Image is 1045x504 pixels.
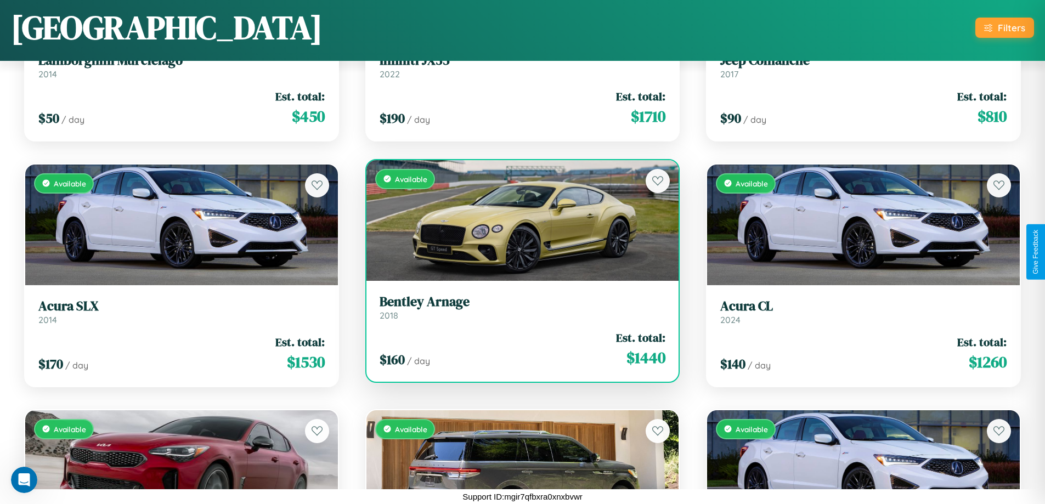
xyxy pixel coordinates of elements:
h3: Infiniti JX35 [380,53,666,69]
span: Available [736,179,768,188]
span: Available [54,179,86,188]
span: $ 1530 [287,351,325,373]
span: $ 1440 [626,347,665,369]
span: $ 50 [38,109,59,127]
span: Est. total: [616,88,665,104]
span: $ 140 [720,355,745,373]
span: Est. total: [957,88,1007,104]
span: $ 160 [380,350,405,369]
a: Acura SLX2014 [38,298,325,325]
a: Infiniti JX352022 [380,53,666,80]
span: Est. total: [616,330,665,346]
a: Acura CL2024 [720,298,1007,325]
span: Available [54,424,86,434]
span: Est. total: [275,88,325,104]
a: Bentley Arnage2018 [380,294,666,321]
span: 2024 [720,314,741,325]
span: / day [748,360,771,371]
span: / day [743,114,766,125]
span: Available [395,174,427,184]
span: Available [736,424,768,434]
h3: Jeep Comanche [720,53,1007,69]
span: $ 1260 [969,351,1007,373]
h3: Bentley Arnage [380,294,666,310]
button: Filters [975,18,1034,38]
p: Support ID: mgir7qfbxra0xnxbvwr [462,489,582,504]
span: 2022 [380,69,400,80]
span: / day [65,360,88,371]
span: 2014 [38,69,57,80]
span: / day [407,114,430,125]
span: Est. total: [957,334,1007,350]
h3: Acura SLX [38,298,325,314]
span: $ 1710 [631,105,665,127]
h1: [GEOGRAPHIC_DATA] [11,5,323,50]
a: Lamborghini Murcielago2014 [38,53,325,80]
span: / day [61,114,84,125]
div: Give Feedback [1032,230,1040,274]
h3: Acura CL [720,298,1007,314]
span: $ 170 [38,355,63,373]
div: Filters [998,22,1025,33]
span: 2017 [720,69,738,80]
h3: Lamborghini Murcielago [38,53,325,69]
span: $ 90 [720,109,741,127]
span: Available [395,424,427,434]
span: 2014 [38,314,57,325]
span: $ 190 [380,109,405,127]
iframe: Intercom live chat [11,467,37,493]
span: Est. total: [275,334,325,350]
a: Jeep Comanche2017 [720,53,1007,80]
span: 2018 [380,310,398,321]
span: $ 450 [292,105,325,127]
span: / day [407,355,430,366]
span: $ 810 [978,105,1007,127]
